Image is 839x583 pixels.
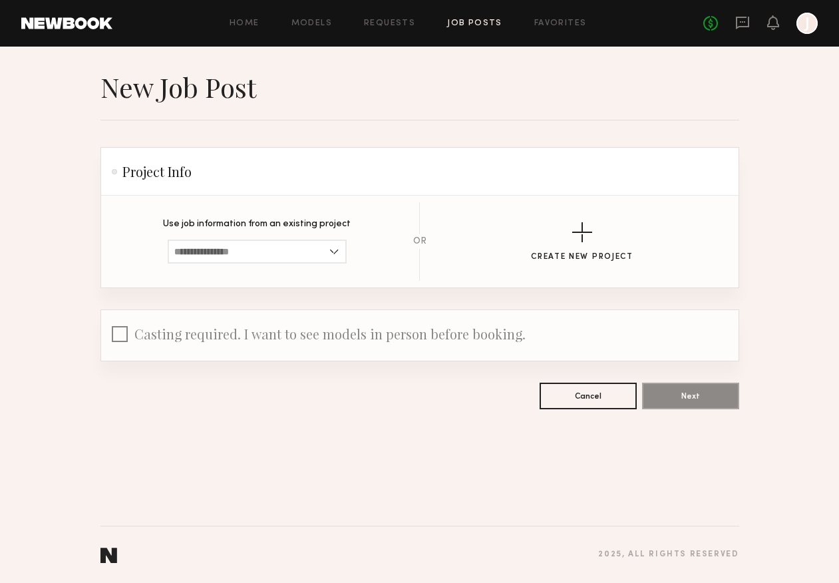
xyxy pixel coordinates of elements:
[230,19,259,28] a: Home
[447,19,502,28] a: Job Posts
[112,164,192,180] h2: Project Info
[100,71,256,104] h1: New Job Post
[291,19,332,28] a: Models
[796,13,818,34] a: J
[413,237,426,246] div: OR
[540,383,637,409] button: Cancel
[534,19,587,28] a: Favorites
[364,19,415,28] a: Requests
[598,550,739,559] div: 2025 , all rights reserved
[642,383,739,409] button: Next
[531,222,633,262] button: Create New Project
[531,253,633,262] div: Create New Project
[134,325,526,343] span: Casting required. I want to see models in person before booking.
[163,220,351,229] p: Use job information from an existing project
